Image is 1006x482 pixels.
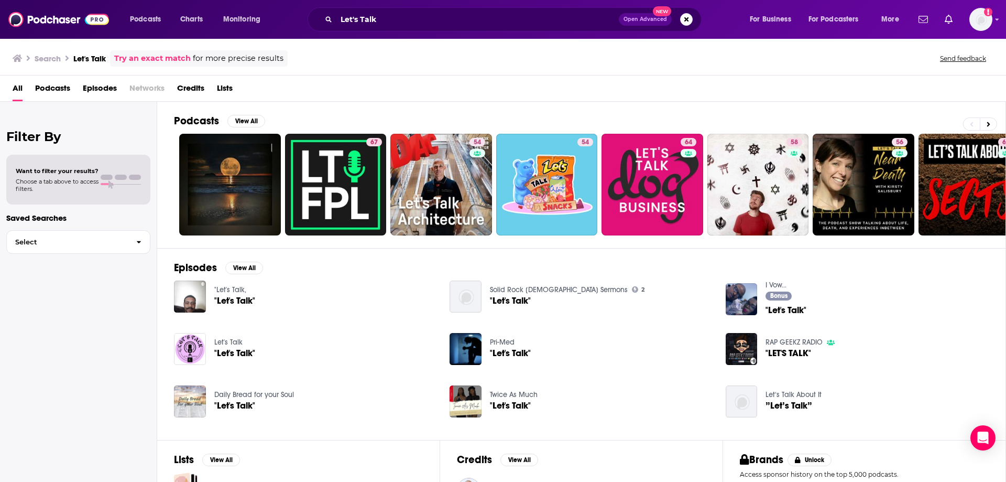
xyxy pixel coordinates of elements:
img: "LET'S TALK" [726,333,758,365]
span: Open Advanced [624,17,667,22]
img: "Let's Talk" [450,281,482,313]
a: 54 [577,138,593,146]
span: 58 [791,137,798,148]
span: "LET'S TALK" [766,349,811,358]
a: 58 [707,134,809,235]
div: Search podcasts, credits, & more... [318,7,712,31]
a: Podcasts [35,80,70,101]
p: Saved Searches [6,213,150,223]
h2: Brands [740,453,783,466]
h2: Filter By [6,129,150,144]
a: "Let's Talk" [214,296,255,305]
a: Episodes [83,80,117,101]
span: More [881,12,899,27]
a: Lists [217,80,233,101]
img: Podchaser - Follow, Share and Rate Podcasts [8,9,109,29]
a: 54 [390,134,492,235]
a: Daily Bread for your Soul [214,390,294,399]
a: All [13,80,23,101]
a: 67 [285,134,387,235]
div: Open Intercom Messenger [970,425,996,451]
a: Show notifications dropdown [914,10,932,28]
span: 67 [370,137,378,148]
a: "Let's Talk" [490,296,531,305]
a: I Vow... [766,281,786,290]
img: ”Let’s Talk” [726,385,758,417]
button: Show profile menu [969,8,992,31]
span: For Podcasters [808,12,859,27]
a: PodcastsView All [174,114,265,127]
button: open menu [874,11,912,28]
a: 56 [813,134,914,235]
a: "Let's Talk, [214,285,246,294]
img: "Let's Talk" [174,281,206,313]
svg: Add a profile image [984,8,992,16]
a: Charts [173,11,209,28]
a: "Let's Talk" [490,401,531,410]
a: 64 [681,138,696,146]
button: open menu [123,11,174,28]
span: For Business [750,12,791,27]
a: CreditsView All [457,453,538,466]
button: Send feedback [937,54,989,63]
a: Pri-Med [490,338,515,347]
button: View All [225,262,263,274]
button: open menu [802,11,874,28]
a: 64 [602,134,703,235]
a: "Let's Talk" [214,349,255,358]
a: 56 [892,138,907,146]
img: "Let's Talk" [174,333,206,365]
button: View All [500,454,538,466]
button: View All [227,115,265,127]
h3: Search [35,53,61,63]
span: 64 [685,137,692,148]
a: RAP GEEKZ RADIO [766,338,823,347]
span: for more precise results [193,52,283,65]
input: Search podcasts, credits, & more... [336,11,619,28]
h2: Podcasts [174,114,219,127]
span: New [653,6,672,16]
a: Let's Talk [214,338,243,347]
span: Monitoring [223,12,260,27]
h2: Credits [457,453,492,466]
span: 54 [474,137,481,148]
img: "Let's Talk" [450,333,482,365]
span: "Let's Talk" [214,401,255,410]
p: Access sponsor history on the top 5,000 podcasts. [740,470,989,478]
a: Twice As Much [490,390,538,399]
span: 56 [896,137,903,148]
span: Logged in as Andrea1206 [969,8,992,31]
a: Credits [177,80,204,101]
a: ”Let’s Talk” [766,401,812,410]
span: Networks [129,80,165,101]
span: Want to filter your results? [16,167,99,175]
span: Select [7,239,128,245]
a: ListsView All [174,453,240,466]
a: "Let's Talk" [726,283,758,315]
span: Choose a tab above to access filters. [16,178,99,192]
a: 54 [496,134,598,235]
a: "Let's Talk" [766,306,806,315]
a: EpisodesView All [174,261,263,274]
span: Bonus [770,293,788,299]
button: Select [6,230,150,254]
a: Try an exact match [114,52,191,65]
a: "Let's Talk" [490,349,531,358]
span: Podcasts [130,12,161,27]
img: "Let's Talk" [450,385,482,417]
